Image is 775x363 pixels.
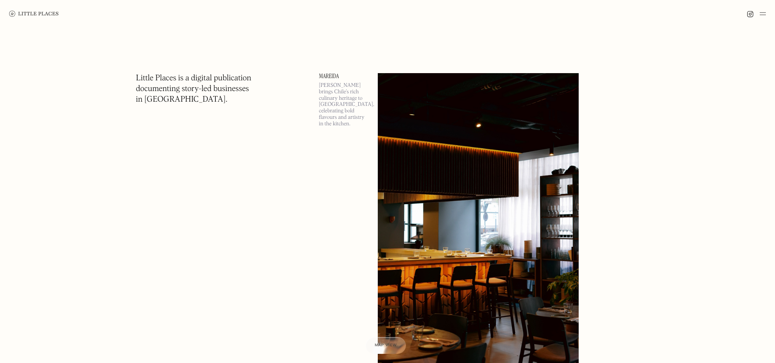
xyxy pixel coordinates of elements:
[319,73,369,79] a: Mareida
[375,343,397,347] span: Map view
[366,337,406,354] a: Map view
[319,82,369,127] p: [PERSON_NAME] brings Chile’s rich culinary heritage to [GEOGRAPHIC_DATA], celebrating bold flavou...
[136,73,252,105] h1: Little Places is a digital publication documenting story-led businesses in [GEOGRAPHIC_DATA].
